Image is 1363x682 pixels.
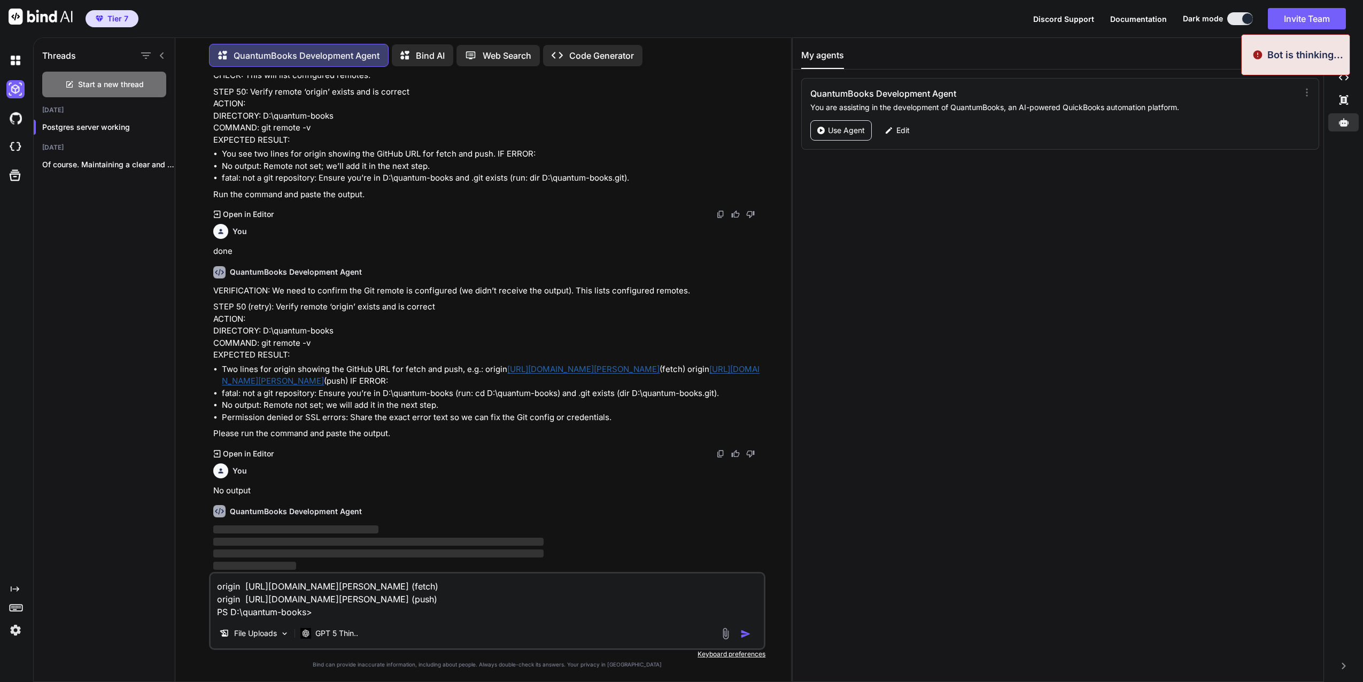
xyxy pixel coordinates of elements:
span: ‌ [213,525,378,533]
textarea: origin [URL][DOMAIN_NAME][PERSON_NAME] (fetch) origin [URL][DOMAIN_NAME][PERSON_NAME] (push) PS D... [211,573,764,618]
p: STEP 50: Verify remote ‘origin’ exists and is correct ACTION: DIRECTORY: D:\quantum-books COMMAND... [213,86,763,146]
p: Bind AI [416,49,445,62]
span: ‌ [213,562,296,570]
button: My agents [801,49,844,69]
img: copy [716,449,725,458]
p: Open in Editor [223,209,274,220]
span: ‌ [213,549,543,557]
p: done [213,245,763,258]
img: attachment [719,627,732,640]
p: You are assisting in the development of QuantumBooks, an AI-powered QuickBooks automation platform. [810,102,1287,113]
img: dislike [746,449,755,458]
p: Run the command and paste the output. [213,189,763,201]
img: darkChat [6,51,25,69]
p: Postgres server working [42,122,175,133]
li: Two lines for origin showing the GitHub URL for fetch and push, e.g.: origin (fetch) origin (push... [222,363,763,387]
p: Bot is thinking... [1267,48,1343,62]
li: No output: Remote not set; we will add it in the next step. [222,399,763,412]
img: premium [96,15,103,22]
p: QuantumBooks Development Agent [234,49,380,62]
p: No output [213,485,763,497]
button: Discord Support [1033,13,1094,25]
p: Use Agent [828,125,865,136]
p: Keyboard preferences [209,650,765,658]
h1: Threads [42,49,76,62]
li: Permission denied or SSL errors: Share the exact error text so we can fix the Git config or crede... [222,412,763,424]
img: alert [1252,48,1263,62]
h6: QuantumBooks Development Agent [230,506,362,517]
h2: [DATE] [34,106,175,114]
h6: You [233,466,247,476]
p: STEP 50 (retry): Verify remote ‘origin’ exists and is correct ACTION: DIRECTORY: D:\quantum-books... [213,301,763,361]
img: Pick Models [280,629,289,638]
a: [URL][DOMAIN_NAME][PERSON_NAME] [507,364,660,374]
li: fatal: not a git repository: Ensure you’re in D:\quantum-books (run: cd D:\quantum-books) and .gi... [222,387,763,400]
img: GPT 5 Thinking High [300,628,311,638]
p: VERIFICATION: We need to confirm the Git remote is configured (we didn’t receive the output). Thi... [213,285,763,297]
p: Of course. Maintaining a clear and accurate... [42,159,175,170]
span: Dark mode [1183,13,1223,24]
h3: QuantumBooks Development Agent [810,87,1144,100]
p: Edit [896,125,910,136]
button: Documentation [1110,13,1167,25]
h6: QuantumBooks Development Agent [230,267,362,277]
p: File Uploads [234,628,277,639]
img: githubDark [6,109,25,127]
img: settings [6,621,25,639]
h6: You [233,226,247,237]
img: Bind AI [9,9,73,25]
p: Web Search [483,49,531,62]
button: premiumTier 7 [86,10,138,27]
span: ‌ [213,538,543,546]
span: Tier 7 [107,13,128,24]
img: like [731,449,740,458]
img: copy [716,210,725,219]
span: Discord Support [1033,14,1094,24]
li: No output: Remote not set; we’ll add it in the next step. [222,160,763,173]
li: fatal: not a git repository: Ensure you’re in D:\quantum-books and .git exists (run: dir D:\quant... [222,172,763,184]
span: Documentation [1110,14,1167,24]
img: cloudideIcon [6,138,25,156]
img: like [731,210,740,219]
button: Invite Team [1268,8,1346,29]
img: icon [740,629,751,639]
p: Please run the command and paste the output. [213,428,763,440]
p: Code Generator [569,49,634,62]
img: darkAi-studio [6,80,25,98]
p: GPT 5 Thin.. [315,628,358,639]
li: You see two lines for origin showing the GitHub URL for fetch and push. IF ERROR: [222,148,763,160]
p: Open in Editor [223,448,274,459]
h2: [DATE] [34,143,175,152]
span: Start a new thread [78,79,144,90]
img: dislike [746,210,755,219]
p: Bind can provide inaccurate information, including about people. Always double-check its answers.... [209,661,765,669]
